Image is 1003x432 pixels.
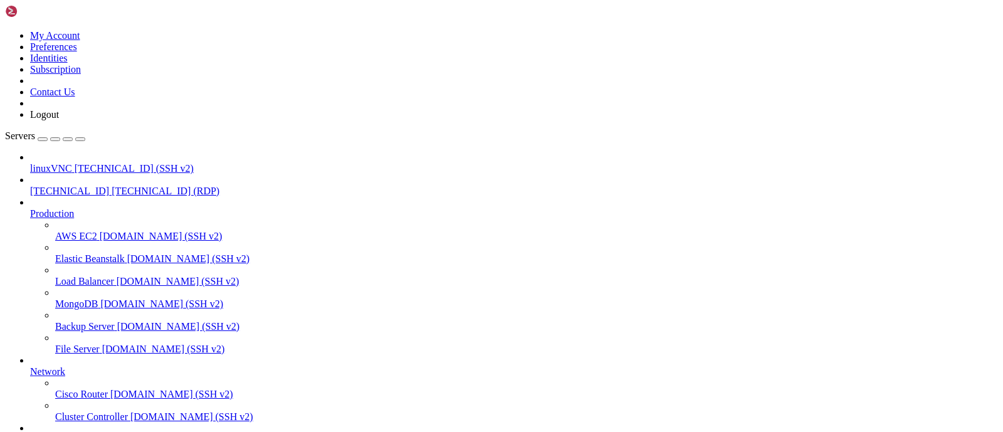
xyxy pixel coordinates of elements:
span: MongoDB [55,298,98,309]
span: [DOMAIN_NAME] (SSH v2) [100,298,223,309]
span: [DOMAIN_NAME] (SSH v2) [110,389,233,399]
span: [DOMAIN_NAME] (SSH v2) [130,411,253,422]
li: linuxVNC [TECHNICAL_ID] (SSH v2) [30,152,998,174]
span: [TECHNICAL_ID] (SSH v2) [75,163,194,174]
a: Subscription [30,64,81,75]
a: MongoDB [DOMAIN_NAME] (SSH v2) [55,298,998,310]
a: My Account [30,30,80,41]
span: [DOMAIN_NAME] (SSH v2) [100,231,223,241]
span: [TECHNICAL_ID] (RDP) [112,186,219,196]
span: Backup Server [55,321,115,332]
a: Servers [5,130,85,141]
li: Load Balancer [DOMAIN_NAME] (SSH v2) [55,265,998,287]
a: Contact Us [30,87,75,97]
a: linuxVNC [TECHNICAL_ID] (SSH v2) [30,163,998,174]
span: File Server [55,344,100,354]
span: [DOMAIN_NAME] (SSH v2) [102,344,225,354]
li: Backup Server [DOMAIN_NAME] (SSH v2) [55,310,998,332]
span: AWS EC2 [55,231,97,241]
a: File Server [DOMAIN_NAME] (SSH v2) [55,344,998,355]
span: [DOMAIN_NAME] (SSH v2) [117,321,240,332]
a: Load Balancer [DOMAIN_NAME] (SSH v2) [55,276,998,287]
a: Logout [30,109,59,120]
a: Identities [30,53,68,63]
span: Load Balancer [55,276,114,287]
li: Network [30,355,998,423]
li: Production [30,197,998,355]
li: Cluster Controller [DOMAIN_NAME] (SSH v2) [55,400,998,423]
a: Cluster Controller [DOMAIN_NAME] (SSH v2) [55,411,998,423]
a: AWS EC2 [DOMAIN_NAME] (SSH v2) [55,231,998,242]
span: [TECHNICAL_ID] [30,186,109,196]
span: Elastic Beanstalk [55,253,125,264]
a: Production [30,208,998,219]
a: Cisco Router [DOMAIN_NAME] (SSH v2) [55,389,998,400]
a: [TECHNICAL_ID] [TECHNICAL_ID] (RDP) [30,186,998,197]
span: Production [30,208,74,219]
span: Cisco Router [55,389,108,399]
a: Preferences [30,41,77,52]
li: AWS EC2 [DOMAIN_NAME] (SSH v2) [55,219,998,242]
span: Servers [5,130,35,141]
li: Elastic Beanstalk [DOMAIN_NAME] (SSH v2) [55,242,998,265]
a: Elastic Beanstalk [DOMAIN_NAME] (SSH v2) [55,253,998,265]
li: Cisco Router [DOMAIN_NAME] (SSH v2) [55,377,998,400]
a: Backup Server [DOMAIN_NAME] (SSH v2) [55,321,998,332]
img: Shellngn [5,5,77,18]
span: [DOMAIN_NAME] (SSH v2) [117,276,239,287]
span: Network [30,366,65,377]
span: [DOMAIN_NAME] (SSH v2) [127,253,250,264]
a: Network [30,366,998,377]
li: [TECHNICAL_ID] [TECHNICAL_ID] (RDP) [30,174,998,197]
li: MongoDB [DOMAIN_NAME] (SSH v2) [55,287,998,310]
span: linuxVNC [30,163,72,174]
li: File Server [DOMAIN_NAME] (SSH v2) [55,332,998,355]
span: Cluster Controller [55,411,128,422]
